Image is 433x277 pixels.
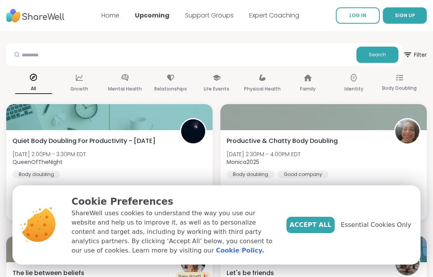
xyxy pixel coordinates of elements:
button: SIGN UP [383,7,427,24]
span: Essential Cookies Only [341,220,411,230]
p: ShareWell uses cookies to understand the way you use our website and help us to improve it, as we... [72,209,274,255]
div: Good company [278,171,328,178]
span: SIGN UP [395,12,415,19]
p: Family [300,84,316,94]
span: LOG IN [349,12,366,19]
a: Home [101,11,119,20]
div: Body doubling [12,171,60,178]
p: Cookie Preferences [72,195,274,209]
button: Search [356,47,398,63]
span: Filter [403,45,427,64]
a: Support Groups [185,11,234,20]
p: Relationships [154,84,187,94]
p: Life Events [204,84,229,94]
p: Body Doubling [382,84,417,93]
b: QueenOfTheNight [12,158,63,166]
span: Accept All [290,220,332,230]
span: [DATE] 2:00PM - 3:30PM EDT [12,150,86,158]
p: Mental Health [108,84,142,94]
span: Productive & Chatty Body Doubling [227,136,338,146]
button: Accept All [286,217,335,233]
p: Identity [344,84,363,94]
p: Growth [70,84,88,94]
button: Filter [403,44,427,66]
img: QueenOfTheNight [181,119,205,143]
img: ShareWell Nav Logo [6,5,65,26]
p: All [15,84,52,94]
a: Cookie Policy. [216,246,264,255]
span: [DATE] 2:30PM - 4:00PM EDT [227,150,300,158]
span: Quiet Body Doubling For Productivity - [DATE] [12,136,155,146]
b: Monica2025 [227,158,259,166]
a: Upcoming [135,11,169,20]
span: Search [369,51,386,58]
div: Body doubling [227,171,274,178]
a: Expert Coaching [249,11,299,20]
img: Monica2025 [395,119,419,143]
p: Physical Health [244,84,281,94]
a: LOG IN [336,7,380,24]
